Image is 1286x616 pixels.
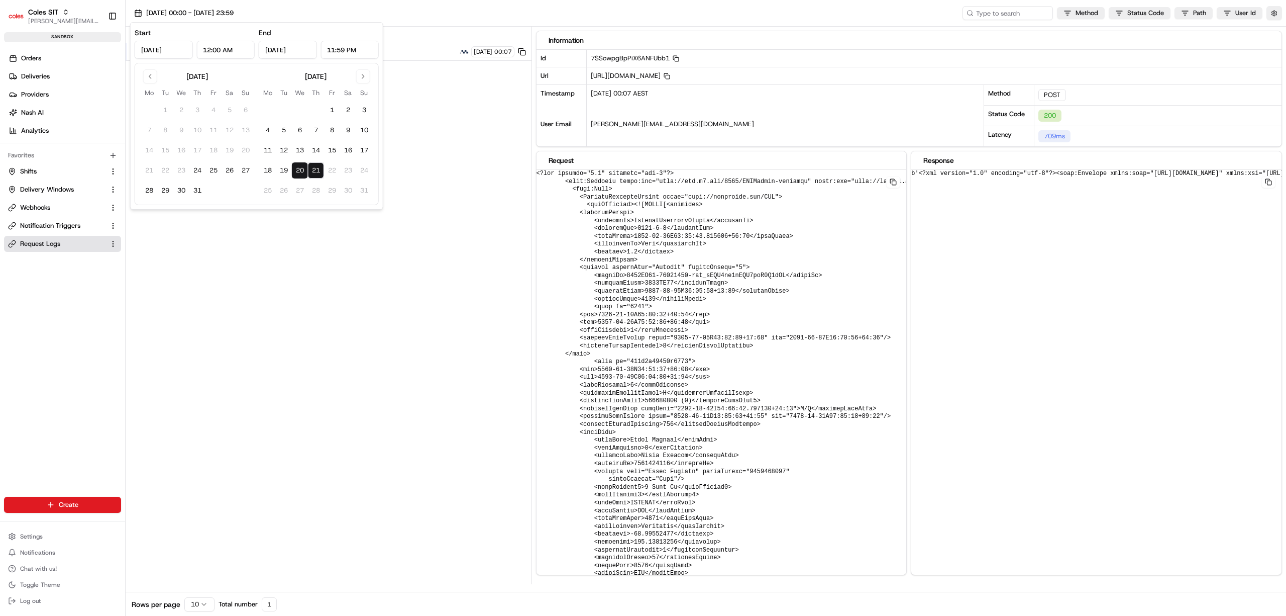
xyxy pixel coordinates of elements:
[141,87,157,98] th: Monday
[1127,9,1164,18] span: Status Code
[4,32,121,42] div: sandbox
[305,71,327,81] div: [DATE]
[219,600,258,609] span: Total number
[260,87,276,98] th: Monday
[591,71,670,80] span: [URL][DOMAIN_NAME]
[1076,9,1098,18] span: Method
[356,122,372,138] button: 10
[923,155,1269,165] div: Response
[1038,89,1066,101] div: POST
[4,530,121,544] button: Settings
[340,87,356,98] th: Saturday
[308,142,324,158] button: 14
[205,162,222,179] button: 25
[308,162,324,179] button: 21
[292,87,308,98] th: Wednesday
[356,69,370,83] button: Go to next month
[259,41,317,59] input: Date
[8,203,105,212] a: Webhooks
[260,162,276,179] button: 18
[26,65,166,76] input: Clear
[171,100,183,112] button: Start new chat
[143,69,157,83] button: Go to previous month
[1235,9,1256,18] span: User Id
[20,203,50,212] span: Webhooks
[8,239,105,248] a: Request Logs
[189,87,205,98] th: Thursday
[6,142,81,160] a: 📗Knowledge Base
[459,47,469,57] img: Microlise
[189,162,205,179] button: 24
[324,102,340,118] button: 1
[324,142,340,158] button: 15
[4,594,121,608] button: Log out
[4,105,125,121] a: Nash AI
[20,221,80,230] span: Notification Triggers
[324,122,340,138] button: 8
[8,185,105,194] a: Delivery Windows
[189,183,205,199] button: 31
[28,7,58,17] button: Coles SIT
[591,54,679,62] span: 7SSowpgBpPiX6ANFUbb1
[20,597,41,605] span: Log out
[340,142,356,158] button: 16
[356,102,372,118] button: 3
[4,218,121,234] button: Notification Triggers
[537,85,587,116] div: Timestamp
[205,87,222,98] th: Friday
[4,497,121,513] button: Create
[20,533,43,541] span: Settings
[4,578,121,592] button: Toggle Theme
[1174,7,1213,19] button: Path
[100,171,122,179] span: Pylon
[81,142,165,160] a: 💻API Documentation
[238,162,254,179] button: 27
[130,6,238,20] button: [DATE] 00:00 - [DATE] 23:59
[10,41,183,57] p: Welcome 👋
[276,122,292,138] button: 5
[10,11,30,31] img: Nash
[356,142,372,158] button: 17
[474,48,492,56] span: [DATE]
[8,221,105,230] a: Notification Triggers
[1217,7,1262,19] button: User Id
[276,142,292,158] button: 12
[186,71,208,81] div: [DATE]
[4,163,121,180] button: Shifts
[292,162,308,179] button: 20
[276,162,292,179] button: 19
[356,87,372,98] th: Sunday
[308,122,324,138] button: 7
[4,68,125,84] a: Deliveries
[222,87,238,98] th: Saturday
[962,6,1053,20] input: Type to search
[4,236,121,252] button: Request Logs
[4,546,121,560] button: Notifications
[10,147,18,155] div: 📗
[537,116,587,146] div: User Email
[146,9,234,18] span: [DATE] 00:00 - [DATE] 23:59
[20,146,77,156] span: Knowledge Base
[20,167,37,176] span: Shifts
[1044,132,1065,141] span: 709 ms
[21,72,50,81] span: Deliveries
[340,102,356,118] button: 2
[262,597,277,611] div: 1
[132,599,180,609] span: Rows per page
[4,200,121,216] button: Webhooks
[4,147,121,163] div: Favorites
[173,87,189,98] th: Wednesday
[21,90,49,99] span: Providers
[196,41,255,59] input: Time
[21,126,49,135] span: Analytics
[340,122,356,138] button: 9
[222,162,238,179] button: 26
[984,105,1034,126] div: Status Code
[4,4,104,28] button: Coles SITColes SIT[PERSON_NAME][EMAIL_ADDRESS][PERSON_NAME][DOMAIN_NAME]
[984,126,1034,146] div: Latency
[494,48,512,56] span: 00:07
[1038,110,1061,122] div: 200
[259,28,271,37] label: End
[95,146,161,156] span: API Documentation
[20,581,60,589] span: Toggle Theme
